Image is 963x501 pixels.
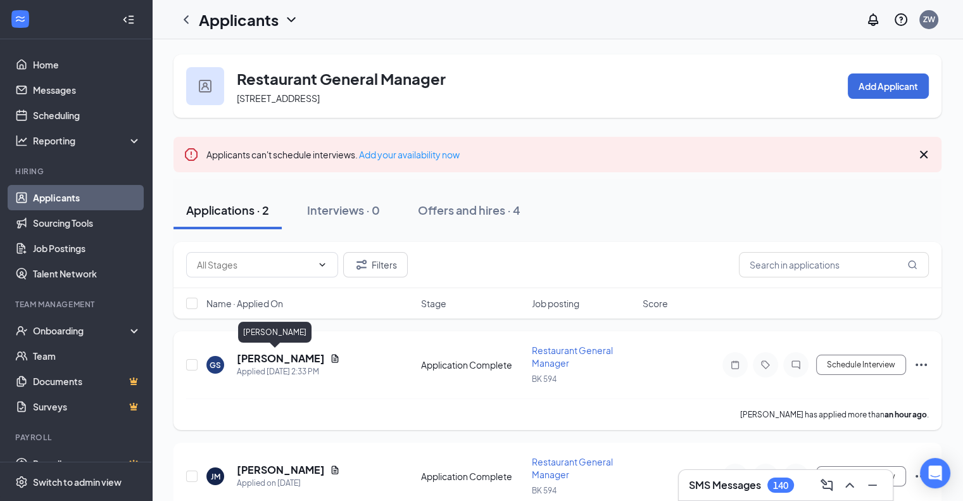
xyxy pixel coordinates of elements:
h1: Applicants [199,9,279,30]
div: JM [211,471,220,482]
div: Applied on [DATE] [237,477,340,490]
svg: ChevronLeft [179,12,194,27]
svg: ChevronUp [842,478,857,493]
h5: [PERSON_NAME] [237,463,325,477]
span: Score [643,297,668,310]
svg: Tag [758,360,773,370]
svg: Error [184,147,199,162]
svg: ChevronDown [317,260,327,270]
h3: Restaurant General Manager [237,68,446,89]
div: 140 [773,480,788,491]
a: Applicants [33,185,141,210]
button: ComposeMessage [817,475,837,495]
svg: Note [727,360,743,370]
a: Home [33,52,141,77]
span: Restaurant General Manager [532,456,613,480]
span: BK 594 [532,374,557,384]
div: Applications · 2 [186,202,269,218]
svg: Document [330,353,340,364]
h5: [PERSON_NAME] [237,352,325,365]
svg: Filter [354,257,369,272]
span: Name · Applied On [206,297,283,310]
svg: ChevronDown [284,12,299,27]
a: Messages [33,77,141,103]
span: Restaurant General Manager [532,345,613,369]
svg: MagnifyingGlass [907,260,917,270]
svg: Notifications [865,12,881,27]
button: Schedule Interview [816,355,906,375]
div: Open Intercom Messenger [920,458,950,488]
div: Team Management [15,299,139,310]
button: Schedule Interview [816,466,906,486]
svg: Analysis [15,134,28,147]
input: Search in applications [739,252,929,277]
svg: Settings [15,476,28,488]
a: Job Postings [33,236,141,261]
img: user icon [199,80,211,92]
h3: SMS Messages [689,478,761,492]
svg: ChatInactive [788,360,803,370]
svg: QuestionInfo [893,12,909,27]
svg: UserCheck [15,324,28,337]
div: Interviews · 0 [307,202,380,218]
a: PayrollCrown [33,451,141,476]
a: Talent Network [33,261,141,286]
div: GS [210,360,221,371]
p: [PERSON_NAME] has applied more than . [740,409,929,420]
button: Minimize [862,475,883,495]
div: Application Complete [421,358,524,371]
a: Sourcing Tools [33,210,141,236]
div: Hiring [15,166,139,177]
svg: Ellipses [914,469,929,484]
svg: Document [330,465,340,475]
div: Reporting [33,134,142,147]
a: SurveysCrown [33,394,141,419]
svg: ComposeMessage [819,478,834,493]
span: [STREET_ADDRESS] [237,92,320,104]
a: DocumentsCrown [33,369,141,394]
div: Onboarding [33,324,130,337]
div: Applied [DATE] 2:33 PM [237,365,340,378]
svg: Cross [916,147,931,162]
input: All Stages [197,258,312,272]
a: Team [33,343,141,369]
div: [PERSON_NAME] [238,322,312,343]
span: Job posting [532,297,579,310]
div: ZW [923,14,935,25]
div: Application Complete [421,470,524,483]
button: Filter Filters [343,252,408,277]
a: Add your availability now [359,149,460,160]
span: Stage [421,297,446,310]
svg: Minimize [865,478,880,493]
span: Applicants can't schedule interviews. [206,149,460,160]
span: BK 594 [532,486,557,495]
a: Scheduling [33,103,141,128]
button: ChevronUp [840,475,860,495]
div: Offers and hires · 4 [418,202,520,218]
b: an hour ago [884,410,927,419]
div: Switch to admin view [33,476,122,488]
div: Payroll [15,432,139,443]
svg: Ellipses [914,357,929,372]
svg: Collapse [122,13,135,26]
svg: WorkstreamLogo [14,13,27,25]
button: Add Applicant [848,73,929,99]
